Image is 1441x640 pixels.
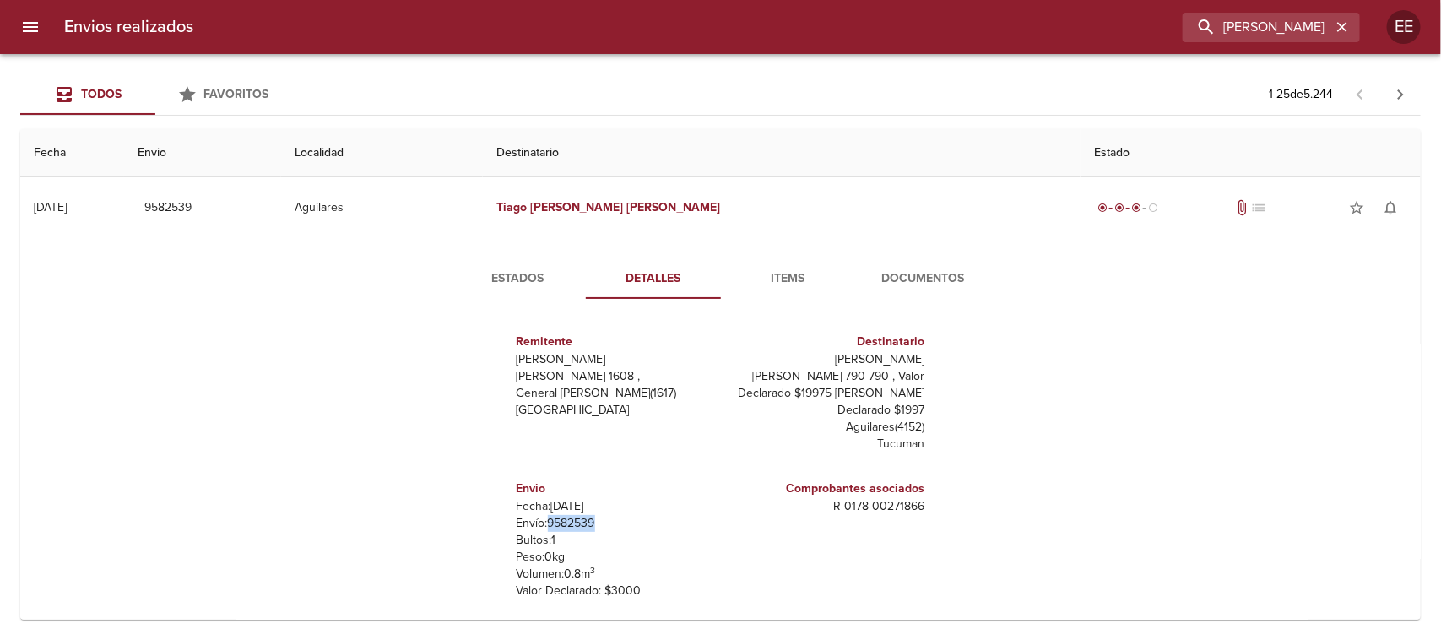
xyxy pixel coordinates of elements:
[1269,86,1333,103] p: 1 - 25 de 5.244
[1382,199,1399,216] span: notifications_none
[596,268,711,290] span: Detalles
[517,368,714,385] p: [PERSON_NAME] 1608 ,
[728,333,925,351] h6: Destinatario
[81,87,122,101] span: Todos
[1114,203,1124,213] span: radio_button_checked
[1094,199,1162,216] div: En viaje
[728,480,925,498] h6: Comprobantes asociados
[731,268,846,290] span: Items
[517,515,714,532] p: Envío: 9582539
[728,436,925,453] p: Tucuman
[517,402,714,419] p: [GEOGRAPHIC_DATA]
[517,566,714,583] p: Volumen: 0.8 m
[517,333,714,351] h6: Remitente
[1251,199,1268,216] span: No tiene pedido asociado
[281,177,483,238] td: Aguilares
[1380,74,1421,115] span: Pagina siguiente
[517,351,714,368] p: [PERSON_NAME]
[20,74,290,115] div: Tabs Envios
[866,268,981,290] span: Documentos
[728,368,925,419] p: [PERSON_NAME] 790 790 , Valor Declarado $19975 [PERSON_NAME] Declarado $1997
[1183,13,1331,42] input: buscar
[1131,203,1141,213] span: radio_button_checked
[64,14,193,41] h6: Envios realizados
[591,565,596,576] sup: 3
[1097,203,1108,213] span: radio_button_checked
[144,198,192,219] span: 9582539
[204,87,269,101] span: Favoritos
[138,193,198,224] button: 9582539
[1340,191,1373,225] button: Agregar a favoritos
[124,129,281,177] th: Envio
[1234,199,1251,216] span: Tiene documentos adjuntos
[1387,10,1421,44] div: EE
[1148,203,1158,213] span: radio_button_unchecked
[728,351,925,368] p: [PERSON_NAME]
[34,200,67,214] div: [DATE]
[517,583,714,599] p: Valor Declarado: $ 3000
[627,200,721,214] em: [PERSON_NAME]
[281,129,483,177] th: Localidad
[1348,199,1365,216] span: star_border
[517,498,714,515] p: Fecha: [DATE]
[483,129,1081,177] th: Destinatario
[496,200,527,214] em: Tiago
[530,200,624,214] em: [PERSON_NAME]
[1340,85,1380,102] span: Pagina anterior
[728,498,925,515] p: R - 0178 - 00271866
[1081,129,1421,177] th: Estado
[461,268,576,290] span: Estados
[728,419,925,436] p: Aguilares ( 4152 )
[517,532,714,549] p: Bultos: 1
[517,549,714,566] p: Peso: 0 kg
[1373,191,1407,225] button: Activar notificaciones
[517,385,714,402] p: General [PERSON_NAME] ( 1617 )
[20,129,124,177] th: Fecha
[517,480,714,498] h6: Envio
[451,258,991,299] div: Tabs detalle de guia
[10,7,51,47] button: menu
